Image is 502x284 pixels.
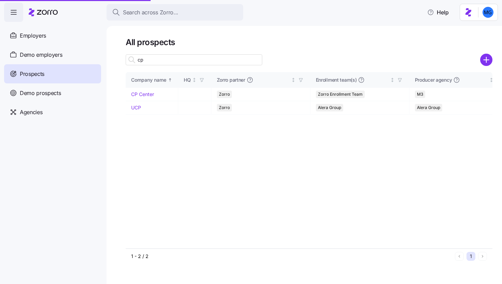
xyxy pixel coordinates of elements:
[318,104,341,111] span: Alera Group
[478,252,487,261] button: Next page
[217,77,245,83] span: Zorro partner
[422,5,454,19] button: Help
[126,54,262,65] input: Search prospect
[20,70,44,78] span: Prospects
[219,91,230,98] span: Zorro
[168,78,172,82] div: Sorted ascending
[483,7,493,18] img: 61c362f0e1d336c60eacb74ec9823875
[390,78,395,82] div: Not sorted
[131,253,452,260] div: 1 - 2 / 2
[123,8,178,17] span: Search across Zorro...
[427,8,449,16] span: Help
[4,103,101,122] a: Agencies
[4,64,101,83] a: Prospects
[192,78,197,82] div: Not sorted
[318,91,363,98] span: Zorro Enrollment Team
[480,54,492,66] svg: add icon
[415,77,452,83] span: Producer agency
[489,78,494,82] div: Not sorted
[107,4,243,21] button: Search across Zorro...
[184,76,191,84] div: HQ
[20,89,61,97] span: Demo prospects
[131,76,166,84] div: Company name
[178,72,211,88] th: HQNot sorted
[4,26,101,45] a: Employers
[131,105,141,110] a: UCP
[316,77,357,83] span: Enrollment team(s)
[20,108,42,117] span: Agencies
[126,72,178,88] th: Company nameSorted ascending
[20,31,46,40] span: Employers
[4,45,101,64] a: Demo employers
[131,91,154,97] a: CP Center
[417,104,440,111] span: Alera Group
[20,51,62,59] span: Demo employers
[4,83,101,103] a: Demo prospects
[211,72,310,88] th: Zorro partnerNot sorted
[310,72,409,88] th: Enrollment team(s)Not sorted
[466,252,475,261] button: 1
[219,104,230,111] span: Zorro
[417,91,423,98] span: M3
[455,252,464,261] button: Previous page
[126,37,492,48] h1: All prospects
[291,78,296,82] div: Not sorted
